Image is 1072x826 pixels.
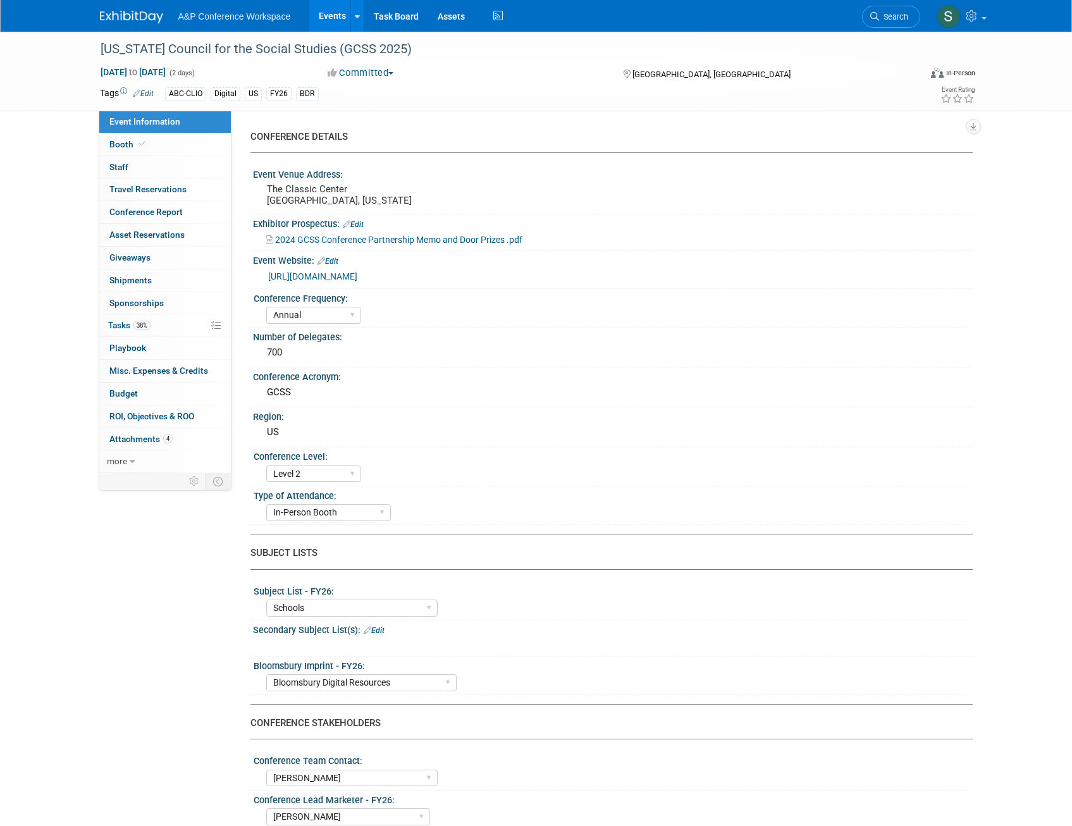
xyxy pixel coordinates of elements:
a: Event Information [99,111,231,133]
div: Conference Frequency: [254,289,967,305]
a: Travel Reservations [99,178,231,200]
a: Edit [364,626,385,635]
div: 700 [262,343,963,362]
span: Misc. Expenses & Credits [109,366,208,376]
div: Conference Lead Marketer - FY26: [254,791,967,806]
div: [US_STATE] Council for the Social Studies (GCSS 2025) [96,38,901,61]
img: Format-Inperson.png [931,68,944,78]
div: FY26 [266,87,292,101]
div: Subject List - FY26: [254,582,967,598]
span: Giveaways [109,252,151,262]
div: Region: [253,407,973,423]
div: ABC-CLIO [165,87,206,101]
span: Shipments [109,275,152,285]
a: Sponsorships [99,292,231,314]
span: Event Information [109,116,180,126]
span: Attachments [109,434,173,444]
span: Staff [109,162,128,172]
div: Event Format [846,66,976,85]
span: to [127,67,139,77]
div: US [245,87,262,101]
button: Committed [323,66,398,80]
div: Secondary Subject List(s): [253,620,973,637]
a: ROI, Objectives & ROO [99,405,231,428]
div: Type of Attendance: [254,486,967,502]
i: Booth reservation complete [139,140,145,147]
div: GCSS [262,383,963,402]
a: more [99,450,231,472]
span: 4 [163,434,173,443]
img: ExhibitDay [100,11,163,23]
img: Samantha Klein [937,4,961,28]
a: Budget [99,383,231,405]
span: more [107,456,127,466]
div: Conference Acronym: [253,367,973,383]
span: ROI, Objectives & ROO [109,411,194,421]
span: Booth [109,139,148,149]
span: Asset Reservations [109,230,185,240]
div: Exhibitor Prospectus: [253,214,973,231]
div: Event Rating [940,87,975,93]
div: SUBJECT LISTS [250,546,963,560]
div: US [262,422,963,442]
span: A&P Conference Workspace [178,11,291,22]
span: 2024 GCSS Conference Partnership Memo and Door Prizes .pdf [275,235,522,245]
a: Search [862,6,920,28]
div: Number of Delegates: [253,328,973,343]
span: (2 days) [168,69,195,77]
a: Misc. Expenses & Credits [99,360,231,382]
td: Personalize Event Tab Strip [183,473,206,490]
div: In-Person [946,68,975,78]
a: Booth [99,133,231,156]
span: Travel Reservations [109,184,187,194]
span: [GEOGRAPHIC_DATA], [GEOGRAPHIC_DATA] [632,70,791,79]
a: Shipments [99,269,231,292]
span: Conference Report [109,207,183,217]
pre: The Classic Center [GEOGRAPHIC_DATA], [US_STATE] [267,183,539,206]
div: Bloomsbury Imprint - FY26: [254,656,967,672]
span: Sponsorships [109,298,164,308]
div: BDR [296,87,319,101]
a: Edit [133,89,154,98]
div: CONFERENCE DETAILS [250,130,963,144]
a: [URL][DOMAIN_NAME] [268,271,357,281]
div: CONFERENCE STAKEHOLDERS [250,717,963,730]
td: Tags [100,87,154,101]
span: 38% [133,321,151,330]
div: Conference Team Contact: [254,751,967,767]
span: Playbook [109,343,146,353]
span: Search [879,12,908,22]
td: Toggle Event Tabs [205,473,231,490]
div: Conference Level: [254,447,967,463]
div: Digital [211,87,240,101]
span: Budget [109,388,138,398]
a: Staff [99,156,231,178]
div: Event Website: [253,251,973,268]
a: Edit [317,257,338,266]
a: Attachments4 [99,428,231,450]
a: Giveaways [99,247,231,269]
a: Playbook [99,337,231,359]
span: Tasks [108,320,151,330]
a: Asset Reservations [99,224,231,246]
a: Conference Report [99,201,231,223]
a: Tasks38% [99,314,231,336]
a: Edit [343,220,364,229]
a: 2024 GCSS Conference Partnership Memo and Door Prizes .pdf [266,235,522,245]
div: Event Venue Address: [253,165,973,181]
span: [DATE] [DATE] [100,66,166,78]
